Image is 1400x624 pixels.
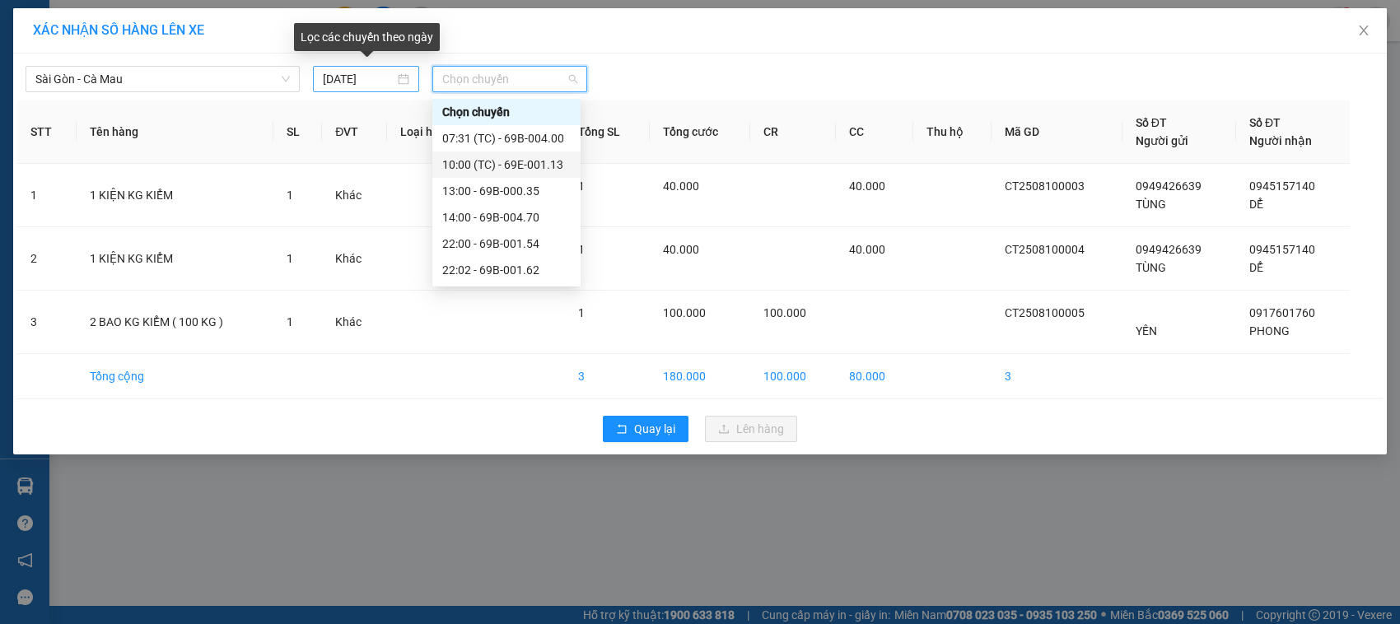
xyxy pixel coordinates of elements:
td: 1 KIỆN KG KIỂM [77,227,274,291]
span: Sài Gòn - Cà Mau [35,67,290,91]
div: 07:31 (TC) - 69B-004.00 [442,129,571,147]
button: rollbackQuay lại [603,416,688,442]
li: 85 [PERSON_NAME] [7,36,314,57]
span: Chọn chuyến [442,67,576,91]
span: 0949426639 [1136,243,1202,256]
th: Tổng SL [565,100,649,164]
span: Người gửi [1136,134,1188,147]
span: Số ĐT [1136,116,1167,129]
span: CT2508100004 [1005,243,1085,256]
td: Khác [322,291,387,354]
span: CT2508100003 [1005,179,1085,193]
span: 0945157140 [1249,179,1315,193]
span: 1 [578,179,585,193]
span: PHONG [1249,324,1290,338]
div: 22:02 - 69B-001.62 [442,261,571,279]
span: DỂ [1249,261,1263,274]
td: 180.000 [650,354,750,399]
span: 40.000 [663,179,699,193]
span: 1 [287,315,293,328]
span: phone [95,60,108,73]
span: 0949426639 [1136,179,1202,193]
span: 100.000 [663,306,706,319]
span: XÁC NHẬN SỐ HÀNG LÊN XE [33,22,204,38]
div: Chọn chuyến [442,103,571,121]
input: 11/08/2025 [323,70,394,88]
th: SL [273,100,322,164]
td: 3 [992,354,1122,399]
td: 3 [565,354,649,399]
td: Khác [322,227,387,291]
td: 2 [17,227,77,291]
th: ĐVT [322,100,387,164]
div: Lọc các chuyến theo ngày [294,23,440,51]
th: CR [750,100,836,164]
span: 0945157140 [1249,243,1315,256]
span: TÙNG [1136,198,1166,211]
span: rollback [616,423,628,436]
th: Thu hộ [913,100,992,164]
span: CT2508100005 [1005,306,1085,319]
td: Tổng cộng [77,354,274,399]
span: 1 [578,306,585,319]
span: 1 [287,252,293,265]
div: 13:00 - 69B-000.35 [442,182,571,200]
span: 40.000 [849,179,885,193]
span: Quay lại [634,420,675,438]
th: Loại hàng [387,100,483,164]
span: YẾN [1136,324,1157,338]
span: environment [95,40,108,53]
button: uploadLên hàng [705,416,797,442]
b: [PERSON_NAME] [95,11,233,31]
th: Mã GD [992,100,1122,164]
div: 22:00 - 69B-001.54 [442,235,571,253]
td: 3 [17,291,77,354]
span: close [1357,24,1370,37]
button: Close [1341,8,1387,54]
span: TÙNG [1136,261,1166,274]
td: 1 KIỆN KG KIỂM [77,164,274,227]
th: CC [836,100,913,164]
span: 0917601760 [1249,306,1315,319]
span: 40.000 [849,243,885,256]
th: Tên hàng [77,100,274,164]
span: 1 [287,189,293,202]
li: 02839.63.63.63 [7,57,314,77]
div: Chọn chuyến [432,99,581,125]
td: 2 BAO KG KIỂM ( 100 KG ) [77,291,274,354]
td: 1 [17,164,77,227]
td: Khác [322,164,387,227]
b: GỬI : VP Cần Thơ [7,103,183,130]
span: DỂ [1249,198,1263,211]
th: STT [17,100,77,164]
span: 40.000 [663,243,699,256]
div: 10:00 (TC) - 69E-001.13 [442,156,571,174]
div: 14:00 - 69B-004.70 [442,208,571,226]
span: Số ĐT [1249,116,1281,129]
td: 80.000 [836,354,913,399]
th: Tổng cước [650,100,750,164]
td: 100.000 [750,354,836,399]
span: 1 [578,243,585,256]
span: 100.000 [763,306,806,319]
span: Người nhận [1249,134,1312,147]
